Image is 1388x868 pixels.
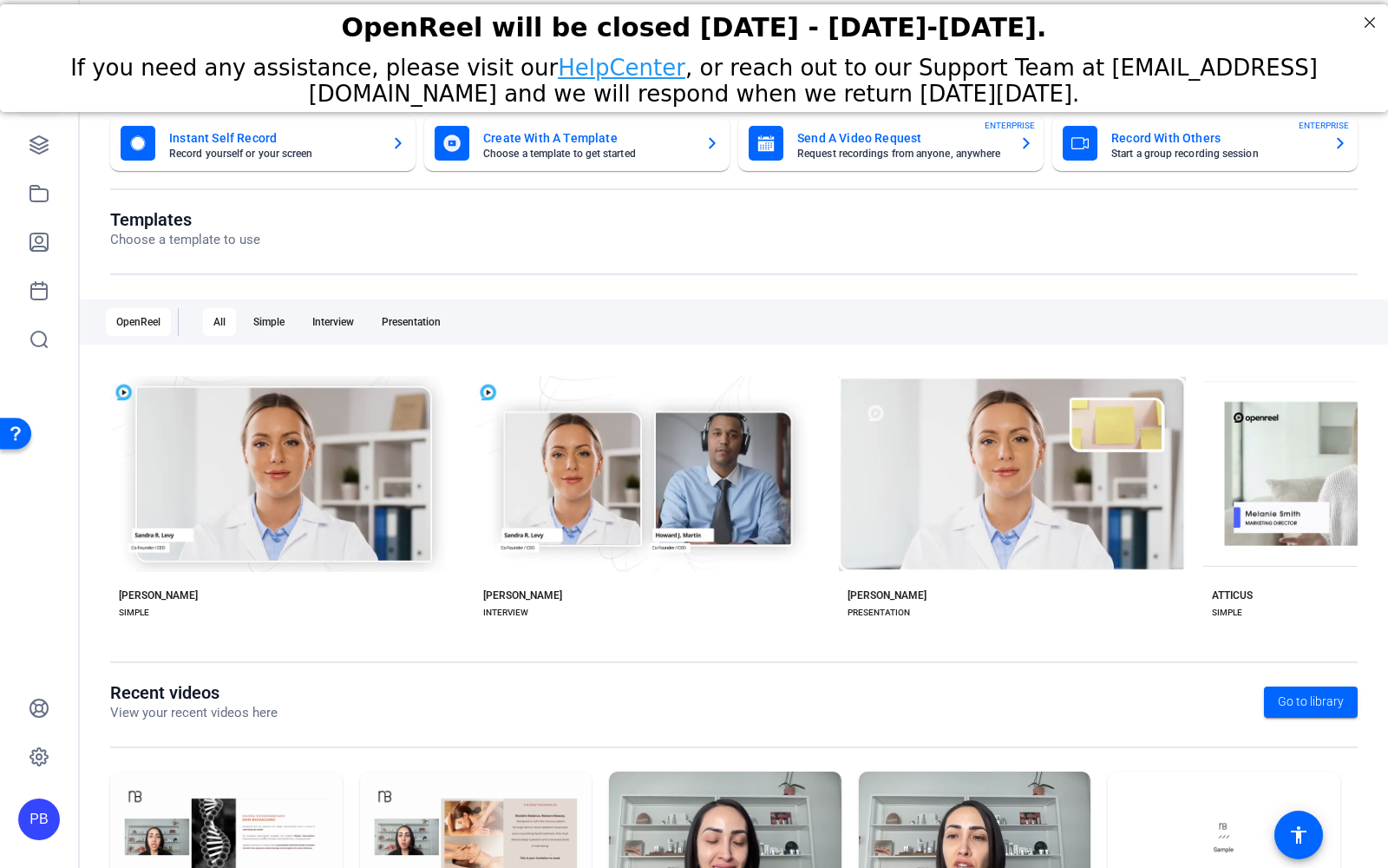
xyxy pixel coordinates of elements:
div: OpenReel [106,308,171,336]
div: Presentation [371,308,451,336]
span: Go to library [1278,693,1344,711]
div: INTERVIEW [483,606,528,620]
mat-card-subtitle: Record yourself or your screen [169,148,377,159]
div: [PERSON_NAME] [483,589,562,602]
div: Interview [302,308,364,336]
h1: Recent videos [110,682,278,703]
button: Create With A TemplateChoose a template to get started [424,115,730,171]
button: Record With OthersStart a group recording sessionENTERPRISE [1052,115,1358,171]
div: [PERSON_NAME] [848,589,926,602]
span: ENTERPRISE [985,119,1035,132]
div: OpenReel will be closed [DATE] - [DATE]-[DATE]. [22,8,1366,38]
a: HelpCenter [558,50,685,76]
p: View your recent videos here [110,703,278,723]
span: ENTERPRISE [1299,119,1349,132]
div: SIMPLE [1212,606,1242,620]
mat-card-title: Send A Video Request [797,128,1005,148]
mat-card-subtitle: Request recordings from anyone, anywhere [797,148,1005,159]
div: All [203,308,236,336]
mat-card-title: Create With A Template [483,128,691,148]
p: Choose a template to use [110,230,260,250]
h1: Templates [110,209,260,230]
mat-icon: accessibility [1288,825,1309,845]
div: PB [18,799,60,840]
div: PRESENTATION [848,606,910,620]
mat-card-title: Instant Self Record [169,128,377,148]
span: If you need any assistance, please visit our , or reach out to our Support Team at [EMAIL_ADDRESS... [70,50,1318,102]
mat-card-subtitle: Choose a template to get started [483,148,691,159]
button: Send A Video RequestRequest recordings from anyone, anywhereENTERPRISE [738,115,1044,171]
a: Go to library [1264,687,1358,718]
div: ATTICUS [1212,589,1253,602]
div: [PERSON_NAME] [119,589,198,602]
div: Simple [243,308,295,336]
mat-card-title: Record With Others [1111,128,1319,148]
mat-card-subtitle: Start a group recording session [1111,148,1319,159]
button: Instant Self RecordRecord yourself or your screen [110,115,416,171]
div: SIMPLE [119,606,149,620]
